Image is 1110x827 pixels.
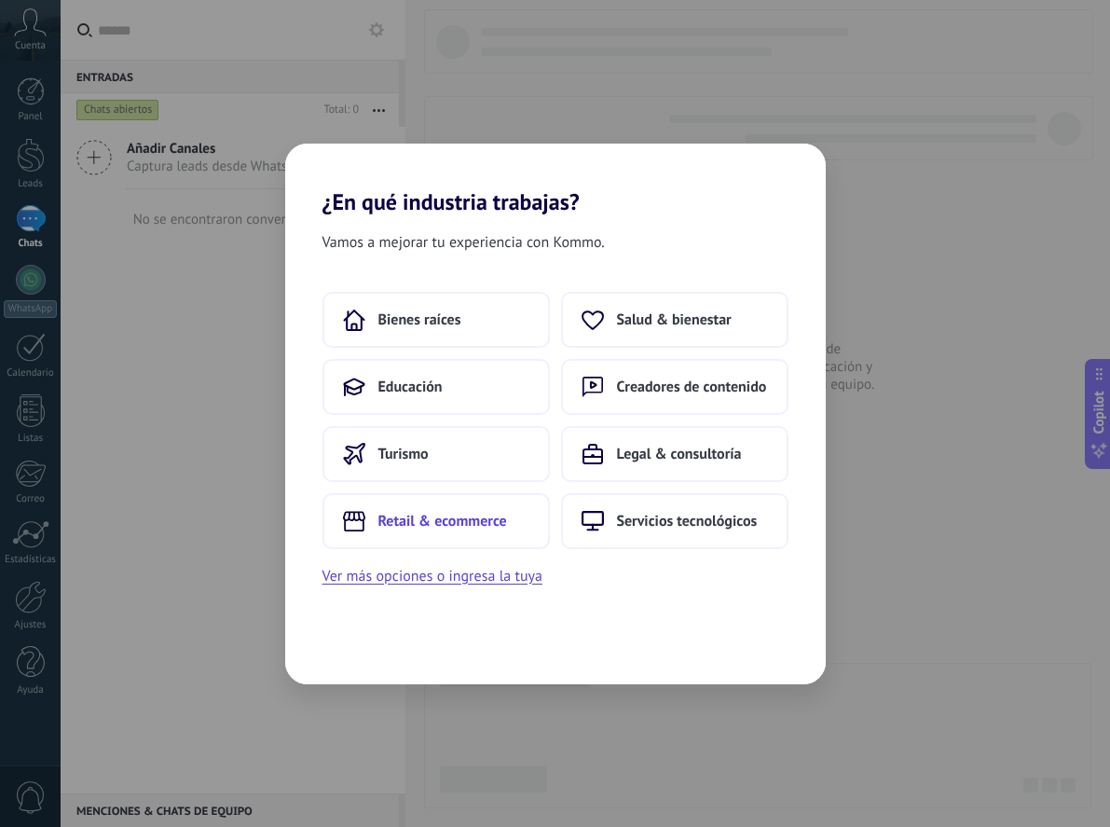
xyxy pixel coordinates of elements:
[322,426,550,482] button: Turismo
[322,564,542,588] button: Ver más opciones o ingresa la tuya
[378,310,461,329] span: Bienes raíces
[561,426,788,482] button: Legal & consultoría
[322,359,550,415] button: Educación
[322,230,605,255] span: Vamos a mejorar tu experiencia con Kommo.
[322,292,550,348] button: Bienes raíces
[617,445,742,463] span: Legal & consultoría
[617,512,758,531] span: Servicios tecnológicos
[561,292,788,348] button: Salud & bienestar
[617,310,732,329] span: Salud & bienestar
[378,445,429,463] span: Turismo
[285,144,826,215] h2: ¿En qué industria trabajas?
[378,512,507,531] span: Retail & ecommerce
[561,493,788,549] button: Servicios tecnológicos
[617,378,767,396] span: Creadores de contenido
[561,359,788,415] button: Creadores de contenido
[378,378,443,396] span: Educación
[322,493,550,549] button: Retail & ecommerce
